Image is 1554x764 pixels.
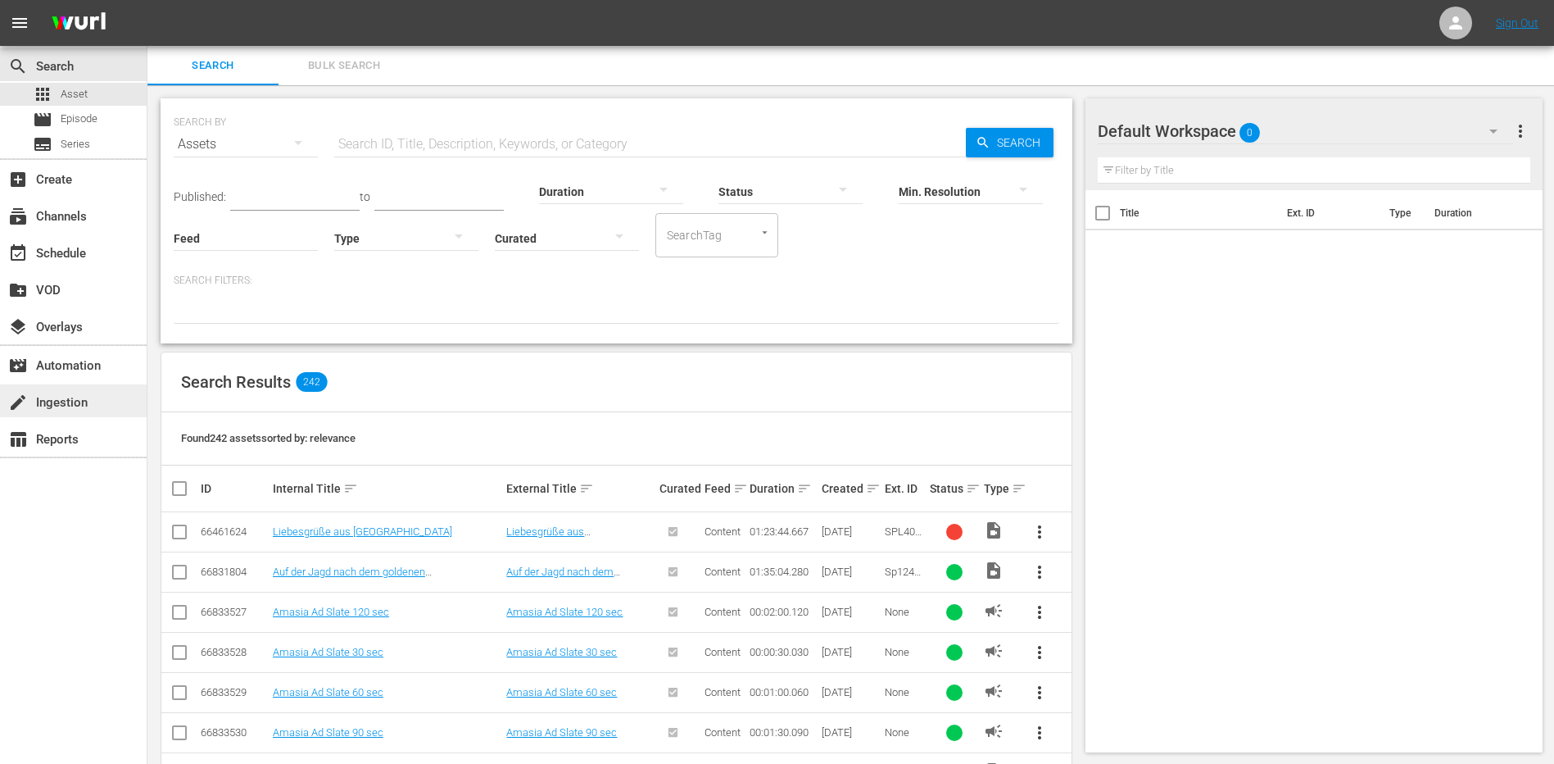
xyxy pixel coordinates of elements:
div: [DATE] [822,726,880,739]
button: more_vert [1020,633,1059,672]
span: Published: [174,190,226,203]
span: to [360,190,370,203]
span: more_vert [1030,522,1049,542]
span: sort [797,481,812,496]
span: 0 [1239,116,1260,150]
div: Curated [659,482,700,495]
span: Search [157,57,269,75]
span: Ingestion [8,393,28,412]
span: Content [705,566,741,578]
th: Title [1120,190,1277,236]
span: sort [966,481,981,496]
div: None [885,606,925,618]
a: Auf der Jagd nach dem goldenen [DEMOGRAPHIC_DATA] [273,566,432,590]
div: 66833529 [201,686,268,698]
span: sort [866,481,881,496]
span: Video [984,561,1004,580]
span: Content [705,646,741,658]
span: Content [705,686,741,698]
button: Search [966,128,1053,157]
span: more_vert [1511,121,1530,141]
span: Content [705,606,741,618]
div: 00:01:00.060 [750,686,817,698]
span: Asset [33,84,52,104]
div: [DATE] [822,606,880,618]
span: 242 [296,372,327,392]
span: SPL4013549019828 [885,525,922,562]
div: Assets [174,121,318,167]
th: Type [1380,190,1425,236]
div: None [885,726,925,739]
button: more_vert [1020,553,1059,592]
button: Open [757,225,772,240]
span: Schedule [8,243,28,263]
span: menu [10,13,29,33]
span: Episode [33,110,52,130]
span: Overlays [8,317,28,337]
span: more_vert [1030,683,1049,703]
span: Series [61,136,90,152]
span: Episode [61,111,97,127]
button: more_vert [1020,512,1059,552]
span: sort [343,481,358,496]
span: sort [733,481,748,496]
a: Sign Out [1496,16,1538,30]
span: VOD [8,280,28,300]
a: Amasia Ad Slate 30 sec [506,646,617,658]
span: Create [8,170,28,189]
span: AD [984,601,1004,621]
a: Amasia Ad Slate 120 sec [273,606,389,618]
div: 66831804 [201,566,268,578]
span: Sp1243930001 [885,566,921,590]
span: more_vert [1030,643,1049,662]
a: Liebesgrüße aus [GEOGRAPHIC_DATA] [506,525,605,550]
button: more_vert [1020,593,1059,632]
th: Ext. ID [1277,190,1380,236]
a: Amasia Ad Slate 30 sec [273,646,383,658]
div: Type [984,479,1015,498]
div: [DATE] [822,525,880,538]
th: Duration [1425,190,1523,236]
span: AD [984,641,1004,661]
span: Channels [8,207,28,226]
button: more_vert [1020,673,1059,712]
div: 00:02:00.120 [750,606,817,618]
a: Auf der Jagd nach dem goldenen [DEMOGRAPHIC_DATA] [506,566,620,603]
span: Content [705,726,741,739]
div: [DATE] [822,646,880,658]
span: more_vert [1030,562,1049,582]
div: 66833527 [201,606,268,618]
span: Search [8,57,28,76]
div: External Title [506,479,655,498]
div: 01:23:44.667 [750,525,817,538]
a: Amasia Ad Slate 90 sec [506,726,617,739]
span: Reports [8,430,28,449]
span: Automation [8,356,28,375]
img: ans4CAIJ8jUAAAAAAAAAAAAAAAAAAAAAAAAgQb4GAAAAAAAAAAAAAAAAAAAAAAAAJMjXAAAAAAAAAAAAAAAAAAAAAAAAgAT5G... [39,4,118,43]
div: Internal Title [273,479,502,498]
div: None [885,646,925,658]
div: 66461624 [201,525,268,538]
span: more_vert [1030,723,1049,743]
span: Found 242 assets sorted by: relevance [181,432,356,444]
div: Ext. ID [885,482,925,495]
span: AD [984,681,1004,701]
span: Video [984,521,1004,540]
a: Liebesgrüße aus [GEOGRAPHIC_DATA] [273,525,452,538]
span: sort [579,481,594,496]
a: Amasia Ad Slate 90 sec [273,726,383,739]
span: Bulk Search [288,57,400,75]
span: AD [984,721,1004,741]
button: more_vert [1511,111,1530,151]
div: [DATE] [822,566,880,578]
span: Asset [61,86,88,102]
span: Content [705,525,741,538]
span: Series [33,134,52,154]
div: Created [822,479,880,498]
div: None [885,686,925,698]
div: Duration [750,479,817,498]
div: ID [201,482,268,495]
a: Amasia Ad Slate 60 sec [506,686,617,698]
div: Status [930,479,979,498]
div: 66833528 [201,646,268,658]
